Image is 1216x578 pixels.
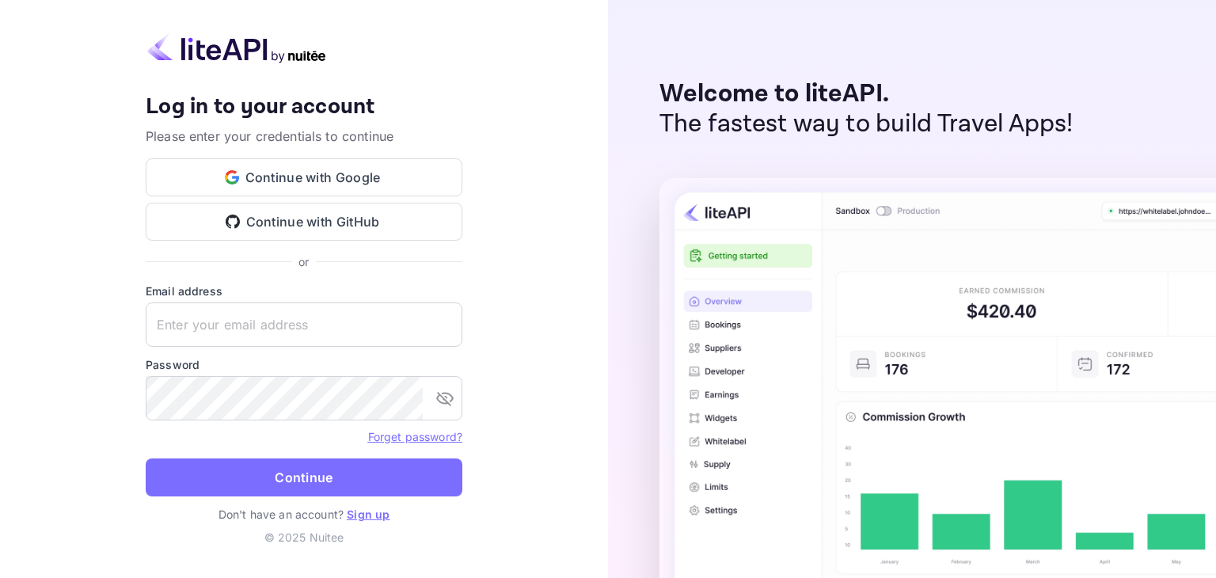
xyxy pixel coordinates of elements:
[146,283,462,299] label: Email address
[146,93,462,121] h4: Log in to your account
[146,458,462,496] button: Continue
[146,506,462,523] p: Don't have an account?
[146,356,462,373] label: Password
[146,529,462,546] p: © 2025 Nuitee
[146,203,462,241] button: Continue with GitHub
[347,508,389,521] a: Sign up
[368,428,462,444] a: Forget password?
[429,382,461,414] button: toggle password visibility
[298,253,309,270] p: or
[659,109,1073,139] p: The fastest way to build Travel Apps!
[146,127,462,146] p: Please enter your credentials to continue
[659,79,1073,109] p: Welcome to liteAPI.
[146,158,462,196] button: Continue with Google
[146,32,328,63] img: liteapi
[368,430,462,443] a: Forget password?
[146,302,462,347] input: Enter your email address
